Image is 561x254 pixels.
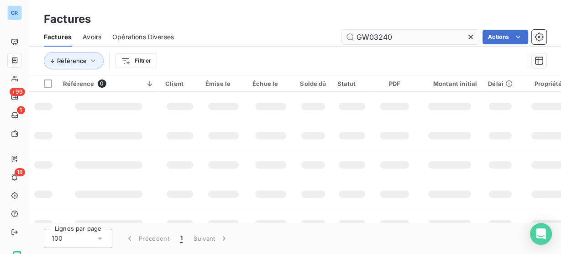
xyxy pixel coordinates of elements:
div: GR [7,5,22,20]
span: 100 [52,234,63,243]
button: Filtrer [115,53,157,68]
button: Suivant [188,229,234,248]
div: Échue le [252,80,289,87]
div: Client [165,80,194,87]
span: 18 [15,168,25,176]
div: Montant initial [422,80,477,87]
div: Émise le [205,80,241,87]
span: Référence [57,57,87,64]
button: 1 [175,229,188,248]
h3: Factures [44,11,91,27]
span: Opérations Diverses [112,32,174,42]
div: Open Intercom Messenger [530,223,552,245]
div: Solde dû [300,80,326,87]
span: +99 [10,88,25,96]
span: 1 [17,106,25,114]
button: Référence [44,52,104,69]
input: Rechercher [342,30,479,44]
span: 1 [180,234,183,243]
button: Actions [482,30,528,44]
span: Référence [63,80,94,87]
button: Précédent [120,229,175,248]
span: Avoirs [83,32,101,42]
span: 0 [98,79,106,88]
div: Délai [488,80,513,87]
div: PDF [377,80,411,87]
span: Factures [44,32,72,42]
div: Statut [337,80,367,87]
